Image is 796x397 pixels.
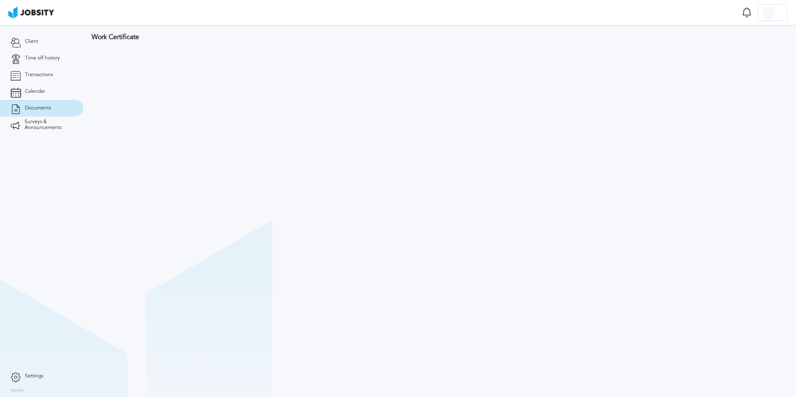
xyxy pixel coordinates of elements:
[8,7,54,18] img: ab4bad089aa723f57921c736e9817d99.png
[25,89,45,94] span: Calendar
[25,119,73,131] span: Surveys & Announcements
[92,33,788,41] h3: Work Certificate
[25,105,51,111] span: Documents
[25,39,38,45] span: Client
[10,388,26,393] label: Version:
[25,72,53,78] span: Transactions
[25,373,43,379] span: Settings
[25,55,60,61] span: Time off history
